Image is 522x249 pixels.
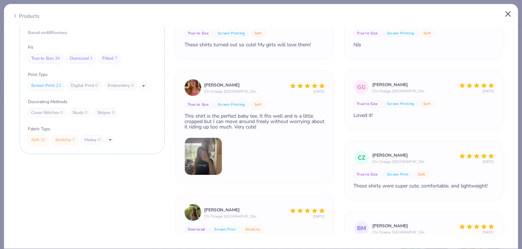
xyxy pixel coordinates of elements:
[185,204,201,221] img: Avatar
[211,226,239,233] button: Screen Print
[28,54,63,63] div: True to Size
[185,113,325,130] div: This shirt is the perfect baby tee. It fits well and is a little cropped but I can move around fr...
[140,82,147,89] button: Show More
[353,171,381,178] button: True to Size
[420,100,434,107] button: Soft
[28,44,156,51] span: Fit
[384,171,412,178] button: Screen Print
[353,150,369,166] div: CZ
[131,83,134,89] span: 0
[185,138,222,175] img: Review image
[85,110,87,116] span: 0
[67,81,101,90] div: Digital Print
[242,226,264,233] button: Stretchy
[115,56,117,62] span: 7
[28,71,156,78] span: Print Type
[112,110,115,116] span: 0
[353,42,494,47] div: N/a
[52,135,78,144] div: Stretchy
[384,100,418,107] button: Screen Printing
[185,79,201,96] img: Avatar
[353,183,494,189] div: These shirts were super cute, comfortable, and lightweight!
[215,101,248,108] button: Screen Printing
[28,98,156,105] span: Decorating Methods
[90,56,92,62] span: 3
[185,42,325,47] div: These shirts turned out so cute! My girls will love them!
[28,108,66,117] div: Cover Stitches
[185,226,208,233] button: Oversized
[72,137,75,143] span: 7
[415,171,428,178] button: Soft
[460,151,494,160] div: 5 Stars
[353,79,369,95] div: GG
[99,54,120,63] div: Fitted
[28,135,49,144] div: Soft
[460,80,494,89] div: 5 Stars
[98,137,100,143] span: 0
[251,30,265,37] button: Soft
[55,56,60,62] span: 36
[69,108,91,117] div: Studs
[94,108,117,117] div: Stripes
[420,30,434,37] button: Soft
[353,113,494,118] div: Loved it!
[56,83,61,89] span: 23
[185,101,212,108] button: True to Size
[251,101,265,108] button: Soft
[290,206,324,215] div: 5 Stars
[40,137,45,143] span: 32
[28,126,156,132] span: Fabric Type
[28,81,64,90] div: Screen Print
[81,135,103,144] div: Heavy
[384,30,418,37] button: Screen Printing
[107,136,113,143] button: Show More
[353,100,381,107] button: True to Size
[460,221,494,231] div: 5 Stars
[501,7,515,21] button: Close
[60,110,63,116] span: 0
[215,30,248,37] button: Screen Printing
[66,54,96,63] div: Oversized
[28,29,84,36] span: Based on 48 Reviews
[353,220,369,236] div: BM
[290,81,324,90] div: 5 Stars
[185,30,212,37] button: True to Size
[353,30,381,37] button: True to Size
[104,81,137,90] div: Embroidery
[12,12,40,20] div: Products
[95,83,98,89] span: 0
